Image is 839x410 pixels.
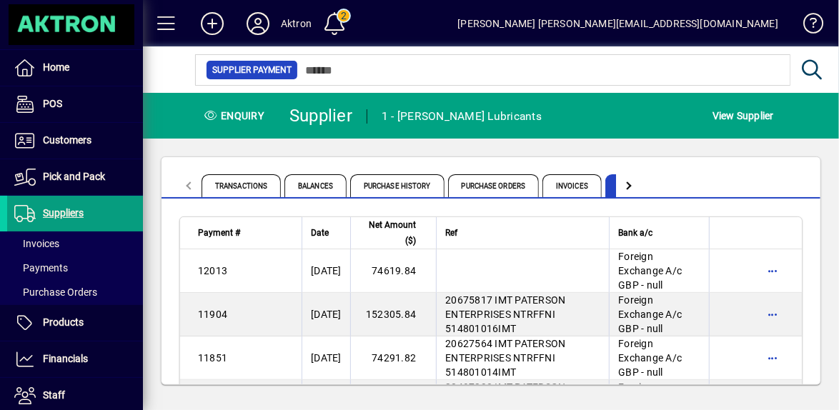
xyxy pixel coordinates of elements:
button: More options [761,346,784,369]
div: Aktron [281,12,312,35]
span: Supplier Payment [212,63,292,77]
span: Invoices [542,174,602,197]
a: Products [7,305,143,341]
span: Bank a/c [618,225,652,241]
span: Transactions [202,174,281,197]
a: Financials [7,341,143,377]
a: Purchase Orders [7,280,143,304]
td: [DATE] [302,293,350,336]
span: Payments [14,262,68,274]
span: Date [311,225,329,241]
td: [DATE] [302,336,350,380]
a: Pick and Pack [7,159,143,195]
td: 152305.84 [350,293,436,336]
div: Ref [445,225,600,241]
div: Enquiry [193,104,279,127]
span: POS [43,98,62,109]
span: Balances [284,174,347,197]
span: Products [43,316,84,328]
button: More options [761,303,784,326]
a: Invoices [7,231,143,256]
td: [DATE] [302,249,350,293]
span: Payments [605,174,670,197]
span: Financials [43,353,88,364]
span: Suppliers [43,207,84,219]
div: Supplier [289,104,352,127]
span: 11904 [198,309,227,320]
span: View Supplier [713,104,774,127]
span: 20627564 IMT PATERSON ENTERPRISES NTRFFNI 514801014IMT [445,338,565,378]
div: Date [311,225,342,241]
span: Purchase History [350,174,445,197]
a: Knowledge Base [793,3,821,49]
span: Staff [43,389,65,401]
div: Bank a/c [618,225,700,241]
span: 11851 [198,352,227,364]
div: Net Amount ($) [359,217,429,249]
a: Payments [7,256,143,280]
span: Payment # [198,225,240,241]
a: Customers [7,123,143,159]
span: 12013 [198,265,227,276]
span: Net Amount ($) [359,217,416,249]
span: Ref [445,225,457,241]
div: [PERSON_NAME] [PERSON_NAME][EMAIL_ADDRESS][DOMAIN_NAME] [457,12,778,35]
div: Payment # [198,225,293,241]
span: Purchase Orders [448,174,540,197]
span: Customers [43,134,91,146]
span: 20675817 IMT PATERSON ENTERPRISES NTRFFNI 514801016IMT [445,294,565,334]
button: More options [761,259,784,282]
button: Profile [235,11,281,36]
span: Foreign Exchange A/c GBP - null [618,294,682,334]
a: Home [7,50,143,86]
span: Purchase Orders [14,286,97,298]
td: 74619.84 [350,249,436,293]
a: POS [7,86,143,122]
span: Home [43,61,69,73]
span: Pick and Pack [43,171,105,182]
span: Foreign Exchange A/c GBP - null [618,251,682,291]
span: Foreign Exchange A/c GBP - null [618,338,682,378]
div: 1 - [PERSON_NAME] Lubricants [382,105,542,128]
button: Add [189,11,235,36]
td: 74291.82 [350,336,436,380]
button: View Supplier [709,103,778,129]
span: Invoices [14,238,59,249]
